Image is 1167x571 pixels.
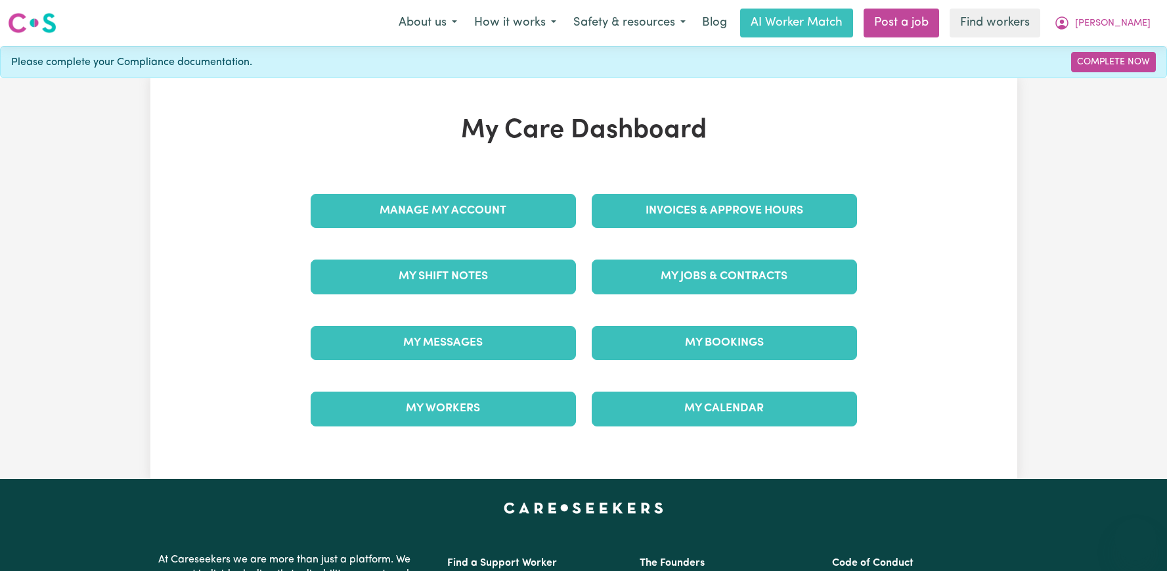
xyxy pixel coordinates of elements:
[466,9,565,37] button: How it works
[1114,518,1156,560] iframe: Button to launch messaging window
[504,503,663,513] a: Careseekers home page
[640,558,705,568] a: The Founders
[864,9,939,37] a: Post a job
[311,260,576,294] a: My Shift Notes
[832,558,914,568] a: Code of Conduct
[1046,9,1159,37] button: My Account
[950,9,1040,37] a: Find workers
[447,558,557,568] a: Find a Support Worker
[592,194,857,228] a: Invoices & Approve Hours
[592,260,857,294] a: My Jobs & Contracts
[11,55,252,70] span: Please complete your Compliance documentation.
[1071,52,1156,72] a: Complete Now
[311,194,576,228] a: Manage My Account
[8,8,56,38] a: Careseekers logo
[592,326,857,360] a: My Bookings
[694,9,735,37] a: Blog
[592,392,857,426] a: My Calendar
[311,392,576,426] a: My Workers
[390,9,466,37] button: About us
[8,11,56,35] img: Careseekers logo
[303,115,865,147] h1: My Care Dashboard
[311,326,576,360] a: My Messages
[1075,16,1151,31] span: [PERSON_NAME]
[740,9,853,37] a: AI Worker Match
[565,9,694,37] button: Safety & resources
